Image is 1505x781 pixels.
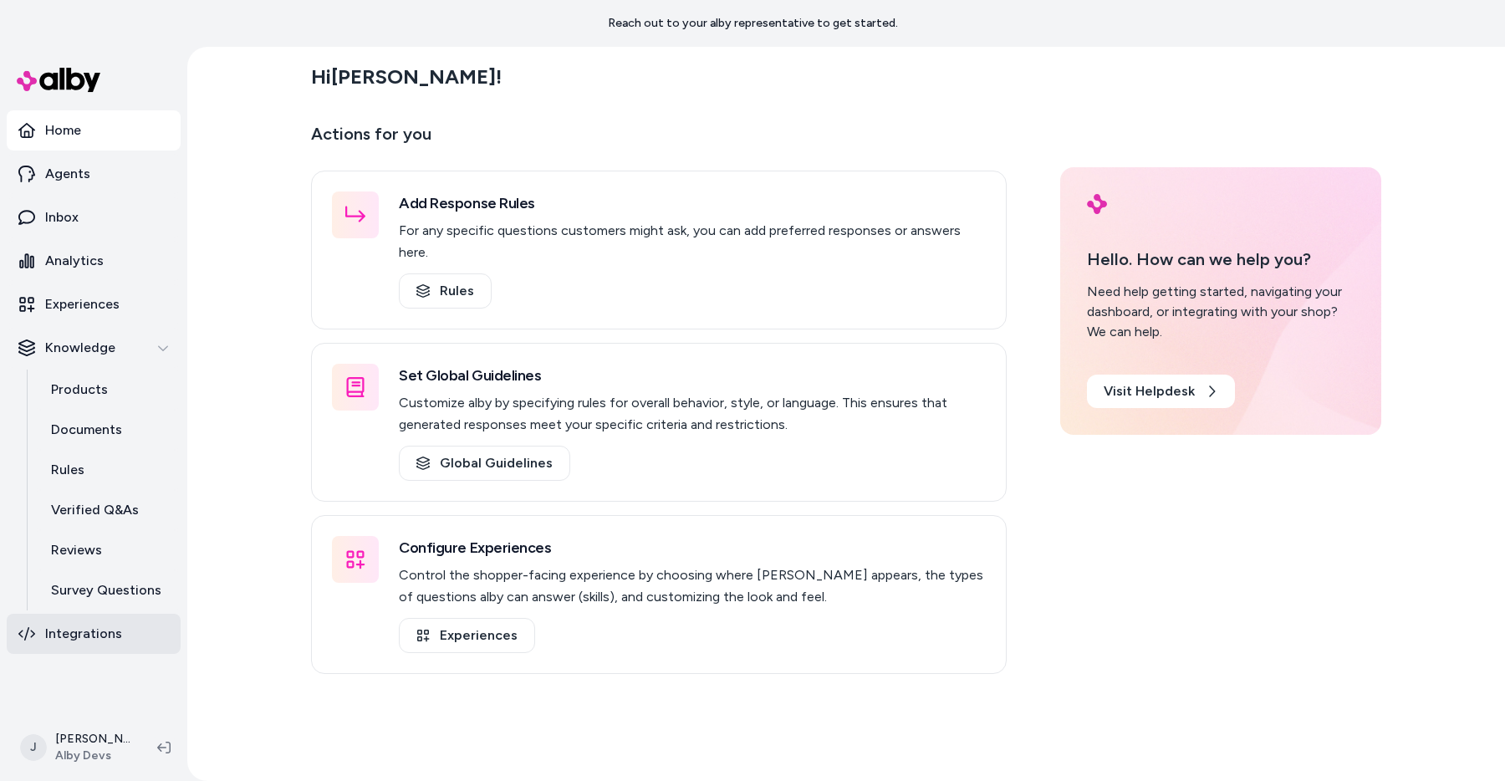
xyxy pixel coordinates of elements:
[34,490,181,530] a: Verified Q&As
[311,64,502,89] h2: Hi [PERSON_NAME] !
[1087,375,1235,408] a: Visit Helpdesk
[7,154,181,194] a: Agents
[34,570,181,610] a: Survey Questions
[45,338,115,358] p: Knowledge
[10,721,144,774] button: J[PERSON_NAME]Alby Devs
[7,328,181,368] button: Knowledge
[51,420,122,440] p: Documents
[399,446,570,481] a: Global Guidelines
[1087,282,1354,342] div: Need help getting started, navigating your dashboard, or integrating with your shop? We can help.
[7,284,181,324] a: Experiences
[34,370,181,410] a: Products
[45,294,120,314] p: Experiences
[7,197,181,237] a: Inbox
[51,460,84,480] p: Rules
[399,392,986,436] p: Customize alby by specifying rules for overall behavior, style, or language. This ensures that ge...
[608,15,898,32] p: Reach out to your alby representative to get started.
[311,120,1007,161] p: Actions for you
[1087,247,1354,272] p: Hello. How can we help you?
[399,618,535,653] a: Experiences
[34,450,181,490] a: Rules
[1087,194,1107,214] img: alby Logo
[45,207,79,227] p: Inbox
[399,364,986,387] h3: Set Global Guidelines
[51,500,139,520] p: Verified Q&As
[45,624,122,644] p: Integrations
[399,273,492,309] a: Rules
[399,220,986,263] p: For any specific questions customers might ask, you can add preferred responses or answers here.
[7,241,181,281] a: Analytics
[51,380,108,400] p: Products
[45,120,81,140] p: Home
[20,734,47,761] span: J
[55,748,130,764] span: Alby Devs
[55,731,130,748] p: [PERSON_NAME]
[34,530,181,570] a: Reviews
[45,164,90,184] p: Agents
[45,251,104,271] p: Analytics
[399,564,986,608] p: Control the shopper-facing experience by choosing where [PERSON_NAME] appears, the types of quest...
[34,410,181,450] a: Documents
[7,614,181,654] a: Integrations
[399,536,986,559] h3: Configure Experiences
[7,110,181,151] a: Home
[51,540,102,560] p: Reviews
[17,68,100,92] img: alby Logo
[399,191,986,215] h3: Add Response Rules
[51,580,161,600] p: Survey Questions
